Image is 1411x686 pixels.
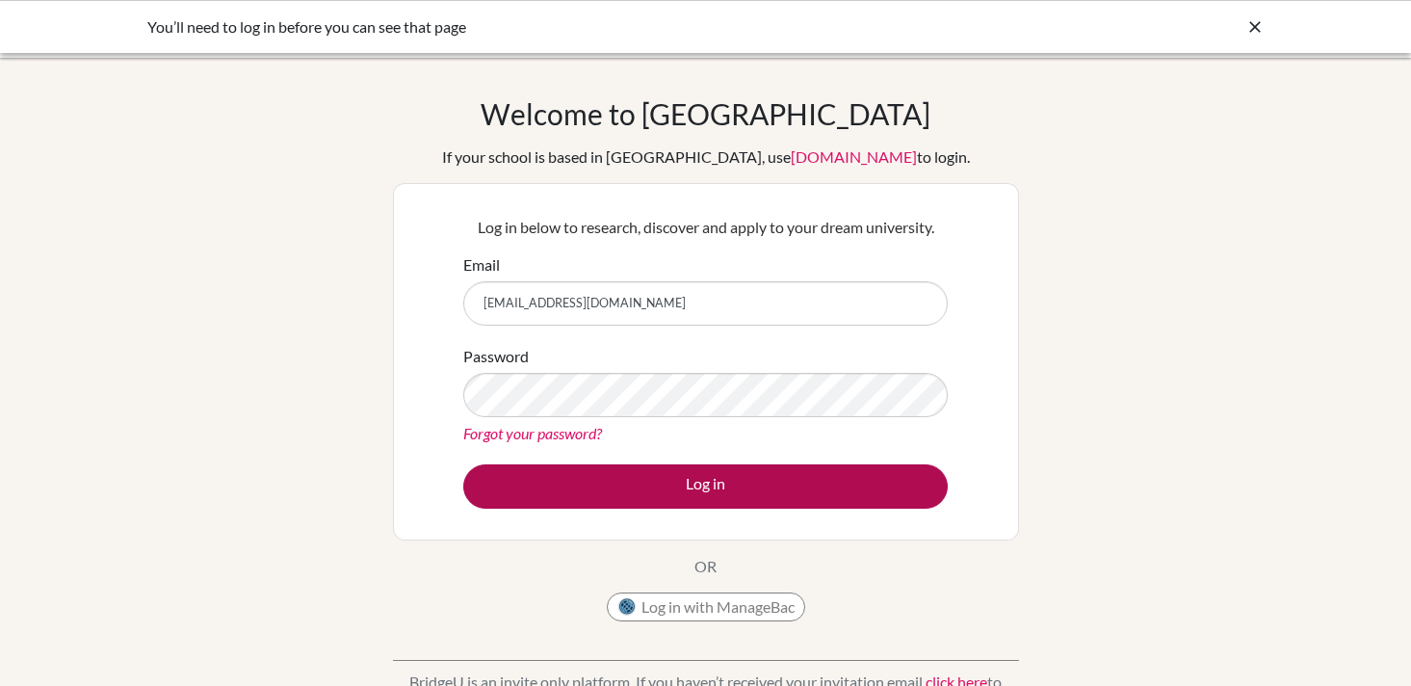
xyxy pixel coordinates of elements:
div: If your school is based in [GEOGRAPHIC_DATA], use to login. [442,145,970,169]
label: Email [463,253,500,277]
a: Forgot your password? [463,424,602,442]
h1: Welcome to [GEOGRAPHIC_DATA] [481,96,930,131]
p: OR [694,555,717,578]
label: Password [463,345,529,368]
button: Log in [463,464,948,509]
div: You’ll need to log in before you can see that page [147,15,976,39]
button: Log in with ManageBac [607,593,805,621]
p: Log in below to research, discover and apply to your dream university. [463,216,948,239]
a: [DOMAIN_NAME] [791,147,917,166]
